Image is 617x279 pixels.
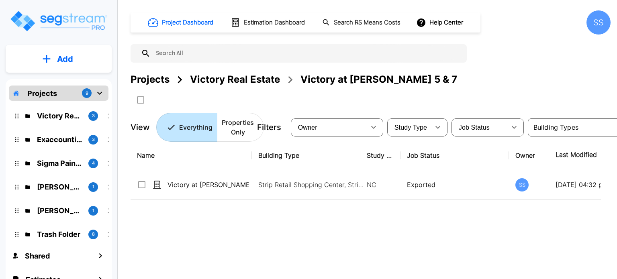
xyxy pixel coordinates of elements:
img: Logo [9,10,108,33]
p: Trash Folder [37,229,82,240]
button: Add [6,47,112,71]
h1: Shared [25,250,50,261]
th: Study Type [360,141,400,170]
div: Select [453,116,506,138]
button: Project Dashboard [145,14,218,31]
p: 4 [92,160,95,167]
p: 9 [86,90,88,97]
h1: Search RS Means Costs [334,18,400,27]
span: Study Type [394,124,427,131]
button: Search RS Means Costs [319,15,405,31]
p: Atkinson Candy [37,181,82,192]
div: SS [586,10,611,35]
p: Everything [179,122,212,132]
p: 3 [92,136,95,143]
button: Estimation Dashboard [227,14,309,31]
button: SelectAll [133,92,149,108]
th: Building Type [252,141,360,170]
p: McLane Rental Properties [37,205,82,216]
th: Owner [509,141,549,170]
p: Properties Only [222,118,254,137]
th: Name [131,141,252,170]
p: Victory at [PERSON_NAME] Retail 5R & 7A [168,180,249,189]
p: 3 [92,112,95,119]
div: Victory at [PERSON_NAME] 5 & 7 [300,72,457,87]
div: Select [292,116,366,138]
span: Job Status [459,124,490,131]
button: Everything [156,113,217,142]
p: 8 [92,231,95,238]
div: Projects [131,72,170,87]
p: Add [57,53,73,65]
p: Projects [27,88,57,99]
p: 1 [92,183,94,190]
h1: Estimation Dashboard [244,18,305,27]
p: 1 [92,207,94,214]
input: Search All [151,44,463,63]
p: Victory Real Estate [37,110,82,121]
span: Owner [298,124,317,131]
div: Select [389,116,430,138]
th: Job Status [400,141,509,170]
h1: Project Dashboard [162,18,213,27]
button: Properties Only [217,113,264,142]
div: Victory Real Estate [190,72,280,87]
p: Filters [257,121,281,133]
button: Help Center [415,15,466,30]
p: Strip Retail Shopping Center, Strip Retail Shopping Center, Commercial Property Site [258,180,367,189]
p: NC [367,180,394,189]
p: Exported [407,180,503,189]
p: View [131,121,150,133]
div: Platform [156,113,264,142]
p: Sigma Pain Clinic [37,158,82,169]
div: SS [515,178,529,191]
p: Exaccountic - Victory Real Estate [37,134,82,145]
